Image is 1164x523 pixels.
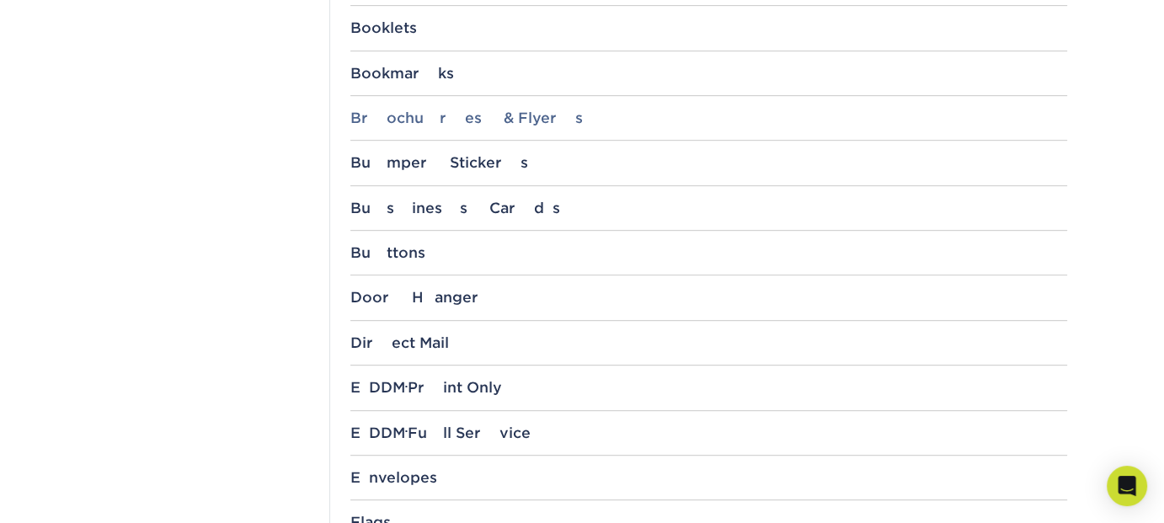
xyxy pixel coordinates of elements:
[350,109,1067,126] div: Brochures & Flyers
[350,19,1067,36] div: Booklets
[350,244,1067,261] div: Buttons
[350,469,1067,486] div: Envelopes
[405,384,408,392] small: ®
[350,154,1067,171] div: Bumper Stickers
[350,289,1067,306] div: Door Hanger
[350,379,1067,396] div: EDDM Print Only
[350,200,1067,216] div: Business Cards
[1107,466,1147,506] div: Open Intercom Messenger
[405,429,408,436] small: ®
[350,334,1067,351] div: Direct Mail
[350,424,1067,441] div: EDDM Full Service
[350,65,1067,82] div: Bookmarks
